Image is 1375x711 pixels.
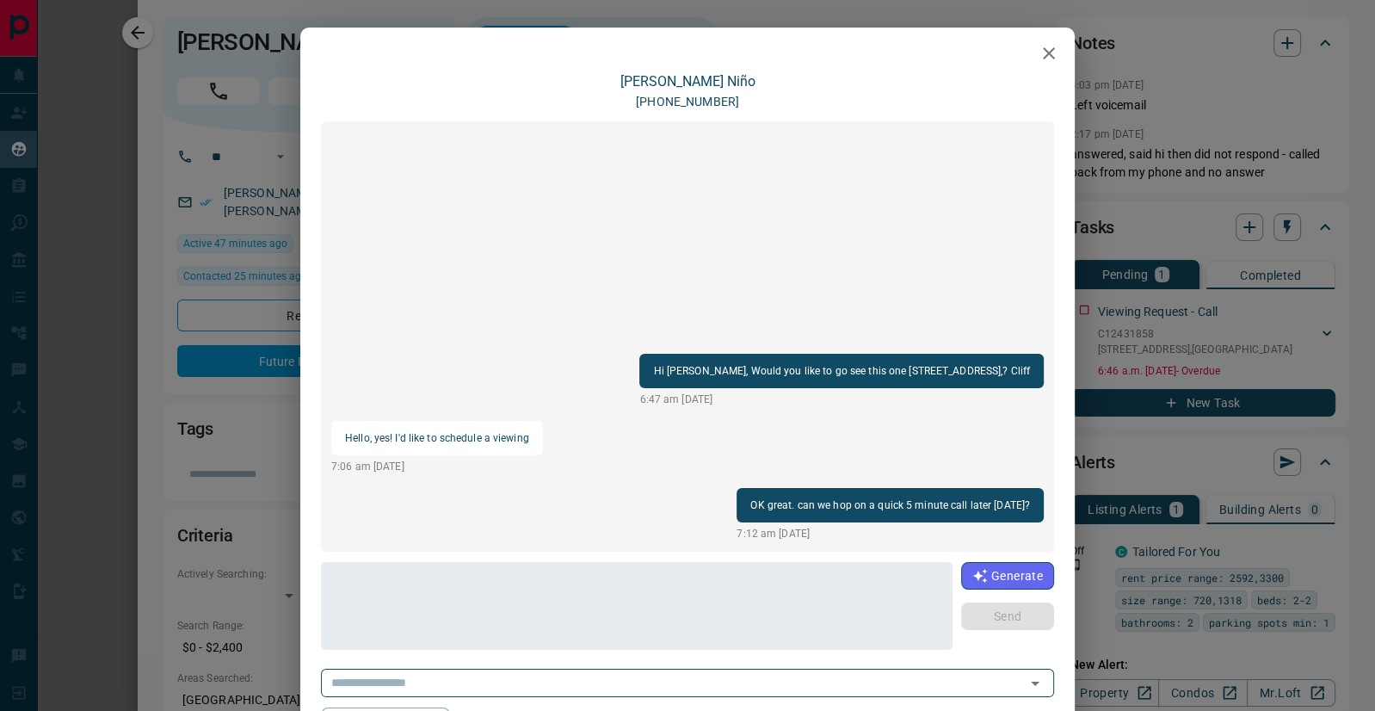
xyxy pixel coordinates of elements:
p: OK great. can we hop on a quick 5 minute call later [DATE]? [750,495,1030,516]
p: 7:12 am [DATE] [737,526,1044,541]
button: Generate [961,562,1054,590]
p: Hi [PERSON_NAME], Would you like to go see this one [STREET_ADDRESS],? Cliff [653,361,1030,381]
p: [PHONE_NUMBER] [636,93,739,111]
button: Open [1023,671,1047,696]
p: Hello, yes! I'd like to schedule a viewing [345,428,529,448]
p: 6:47 am [DATE] [639,392,1044,407]
p: 7:06 am [DATE] [331,459,543,474]
a: [PERSON_NAME] Niño [620,73,755,90]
